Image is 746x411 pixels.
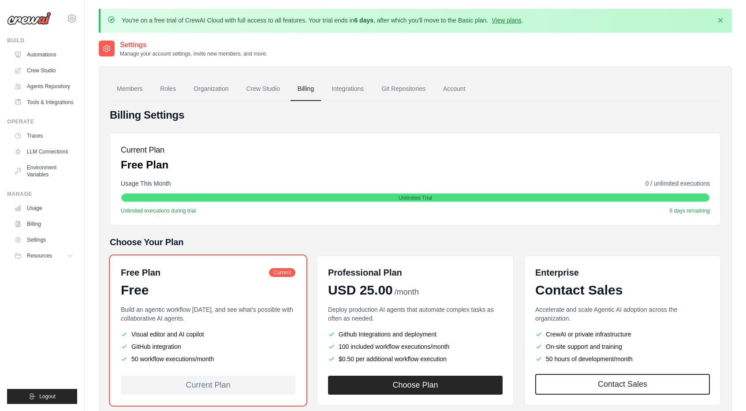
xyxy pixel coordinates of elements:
a: Git Repositories [374,77,433,101]
a: Usage [11,201,77,215]
h6: Professional Plan [328,266,402,279]
a: Agents Repository [11,79,77,93]
a: LLM Connections [11,145,77,159]
a: Contact Sales [535,374,710,395]
span: Unlimited executions during trial [121,207,196,214]
li: Github Integrations and deployment [328,330,503,339]
div: Manage [7,191,77,198]
h4: Billing Settings [110,108,721,122]
span: Current [269,268,295,277]
div: Build [7,37,77,44]
a: Tools & Integrations [11,95,77,109]
a: Crew Studio [239,77,287,101]
p: Manage your account settings, invite new members, and more. [120,50,267,57]
span: 6 days remaining [670,207,710,214]
a: Settings [11,233,77,247]
p: You're on a free trial of CrewAI Cloud with full access to all features. Your trial ends in , aft... [122,16,523,25]
div: Current Plan [121,376,295,395]
span: /month [395,286,419,298]
p: Deploy production AI agents that automate complex tasks as often as needed. [328,305,503,323]
li: $0.50 per additional workflow execution [328,355,503,363]
div: Contact Sales [535,282,710,298]
h5: Choose Your Plan [110,236,721,248]
button: Resources [11,249,77,263]
a: Traces [11,129,77,143]
img: Logo [7,12,51,25]
li: CrewAI or private infrastructure [535,330,710,339]
span: 0 / unlimited executions [645,179,710,188]
button: Choose Plan [328,376,503,395]
h2: Settings [120,40,267,50]
button: Logout [7,389,77,404]
p: Free Plan [121,158,168,172]
p: Build an agentic workflow [DATE], and see what's possible with collaborative AI agents. [121,305,295,323]
a: Environment Variables [11,161,77,182]
a: Integrations [325,77,371,101]
li: Visual editor and AI copilot [121,330,295,339]
a: View plans [492,17,521,24]
a: Crew Studio [11,64,77,78]
li: On-site support and training [535,342,710,351]
span: Usage This Month [121,179,171,188]
a: Billing [291,77,321,101]
strong: 6 days [354,17,373,24]
a: Members [110,77,149,101]
span: Unlimited Trial [399,194,432,202]
div: Operate [7,118,77,125]
h6: Free Plan [121,266,160,279]
a: Billing [11,217,77,231]
span: USD 25.00 [328,282,393,298]
li: 50 workflow executions/month [121,355,295,363]
li: GitHub integration [121,342,295,351]
h5: Current Plan [121,144,168,156]
p: Accelerate and scale Agentic AI adoption across the organization. [535,305,710,323]
h6: Enterprise [535,266,710,279]
a: Roles [153,77,183,101]
span: Resources [27,252,52,259]
li: 50 hours of development/month [535,355,710,363]
a: Organization [186,77,235,101]
span: Logout [39,393,56,400]
li: 100 included workflow executions/month [328,342,503,351]
a: Account [436,77,473,101]
div: Free [121,282,295,298]
a: Automations [11,48,77,62]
